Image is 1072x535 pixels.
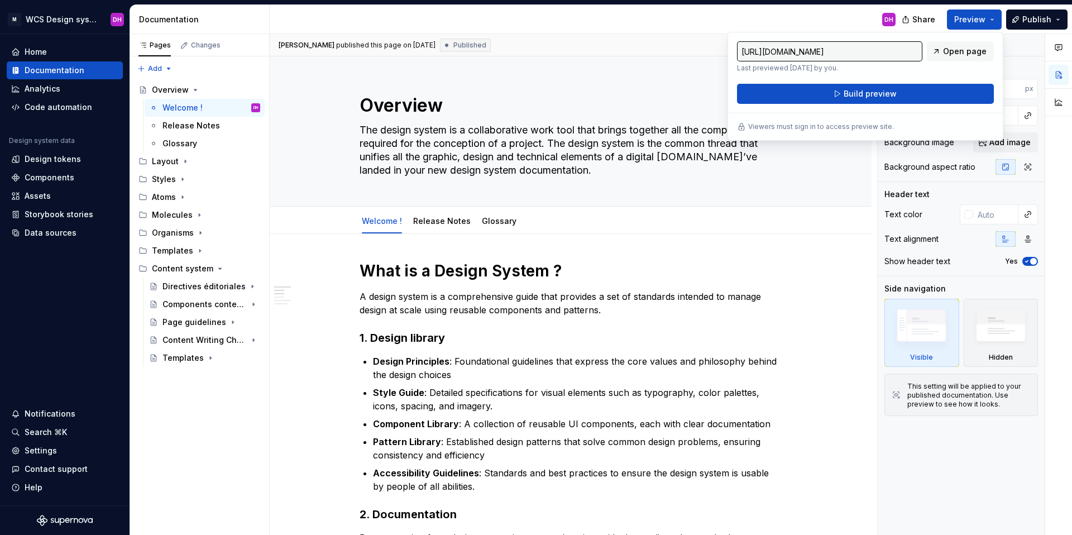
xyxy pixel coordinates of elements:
[884,299,959,367] div: Visible
[145,278,265,295] a: Directives éditoriales
[25,464,88,475] div: Contact support
[145,99,265,117] a: Welcome !DH
[2,7,127,31] button: MWCS Design systemDH
[360,330,782,346] h3: 1. Design library
[134,206,265,224] div: Molecules
[357,92,779,119] textarea: Overview
[152,192,176,203] div: Atoms
[7,43,123,61] a: Home
[737,64,922,73] p: Last previewed [DATE] by you.
[7,169,123,187] a: Components
[884,233,939,245] div: Text alignment
[7,98,123,116] a: Code automation
[7,460,123,478] button: Contact support
[748,122,894,131] p: Viewers must sign in to access preview site.
[9,136,75,145] div: Design system data
[1006,9,1068,30] button: Publish
[896,9,942,30] button: Share
[152,84,189,95] div: Overview
[162,299,247,310] div: Components content guidelines
[373,436,441,447] strong: Pattern Library
[360,290,782,317] p: A design system is a comprehensive guide that provides a set of standards intended to manage desi...
[25,427,67,438] div: Search ⌘K
[336,41,435,50] div: published this page on [DATE]
[162,281,246,292] div: Directives éditoriales
[373,417,782,431] p: : A collection of reusable UI components, each with clear documentation
[910,353,933,362] div: Visible
[927,41,994,61] a: Open page
[884,256,950,267] div: Show header text
[357,121,779,179] textarea: The design system is a collaborative work tool that brings together all the components required f...
[25,46,47,58] div: Home
[8,13,21,26] div: M
[148,64,162,73] span: Add
[113,15,122,24] div: DH
[145,331,265,349] a: Content Writing Checklists
[25,65,84,76] div: Documentation
[409,209,475,232] div: Release Notes
[152,227,194,238] div: Organisms
[884,161,975,173] div: Background aspect ratio
[134,242,265,260] div: Templates
[1005,257,1018,266] label: Yes
[362,216,402,226] a: Welcome !
[7,150,123,168] a: Design tokens
[7,224,123,242] a: Data sources
[134,260,265,278] div: Content system
[7,61,123,79] a: Documentation
[26,14,97,25] div: WCS Design system
[7,187,123,205] a: Assets
[7,442,123,460] a: Settings
[134,81,265,367] div: Page tree
[25,227,76,238] div: Data sources
[191,41,221,50] div: Changes
[162,138,197,149] div: Glossary
[134,224,265,242] div: Organisms
[373,466,782,493] p: : Standards and best practices to ensure the design system is usable by people of all abilities.
[25,482,42,493] div: Help
[25,190,51,202] div: Assets
[134,81,265,99] a: Overview
[954,14,985,25] span: Preview
[139,14,265,25] div: Documentation
[25,408,75,419] div: Notifications
[152,263,213,274] div: Content system
[37,515,93,526] a: Supernova Logo
[482,216,516,226] a: Glossary
[884,209,922,220] div: Text color
[373,386,782,413] p: : Detailed specifications for visual elements such as typography, color palettes, icons, spacing,...
[145,349,265,367] a: Templates
[884,137,954,148] div: Background image
[477,209,521,232] div: Glossary
[25,445,57,456] div: Settings
[989,353,1013,362] div: Hidden
[413,216,471,226] a: Release Notes
[134,170,265,188] div: Styles
[884,283,946,294] div: Side navigation
[145,117,265,135] a: Release Notes
[373,467,479,479] strong: Accessibility Guidelines
[7,80,123,98] a: Analytics
[145,135,265,152] a: Glossary
[1022,14,1051,25] span: Publish
[7,423,123,441] button: Search ⌘K
[7,479,123,496] button: Help
[360,507,782,522] h3: 2. Documentation
[373,387,424,398] strong: Style Guide
[964,299,1038,367] div: Hidden
[162,317,226,328] div: Page guidelines
[25,102,92,113] div: Code automation
[844,88,897,99] span: Build preview
[973,132,1038,152] button: Add image
[162,120,220,131] div: Release Notes
[737,84,994,104] button: Build preview
[279,41,334,50] span: [PERSON_NAME]
[7,405,123,423] button: Notifications
[162,352,204,364] div: Templates
[357,209,406,232] div: Welcome !
[162,335,247,346] div: Content Writing Checklists
[152,174,176,185] div: Styles
[253,102,258,113] div: DH
[25,154,81,165] div: Design tokens
[25,172,74,183] div: Components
